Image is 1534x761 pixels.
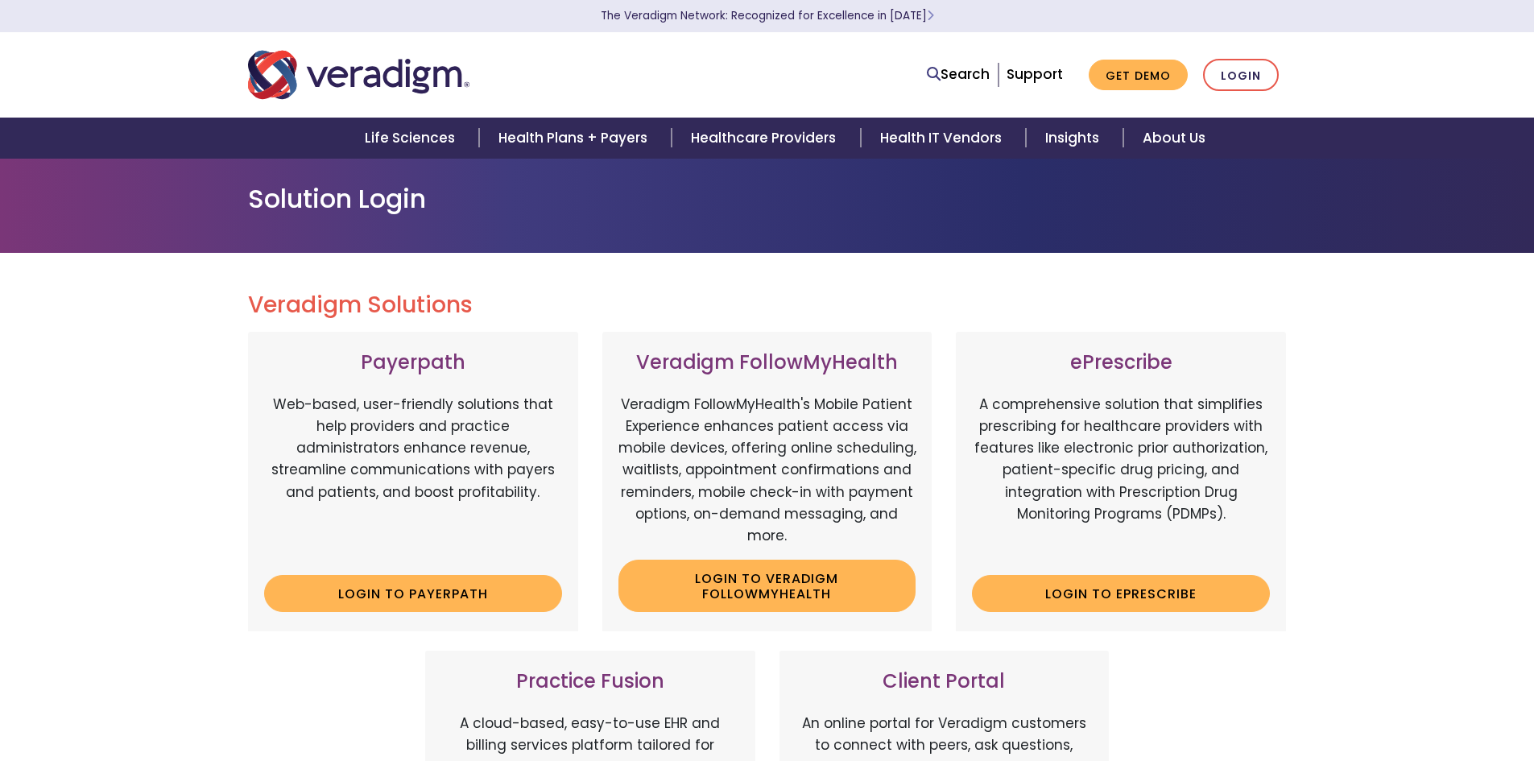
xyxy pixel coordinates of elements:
h2: Veradigm Solutions [248,292,1287,319]
p: Web-based, user-friendly solutions that help providers and practice administrators enhance revenu... [264,394,562,563]
a: Insights [1026,118,1123,159]
h3: Practice Fusion [441,670,739,693]
a: Login to Veradigm FollowMyHealth [618,560,916,612]
span: Learn More [927,8,934,23]
a: Healthcare Providers [672,118,860,159]
h3: Veradigm FollowMyHealth [618,351,916,374]
h3: Client Portal [796,670,1094,693]
a: Login to Payerpath [264,575,562,612]
a: The Veradigm Network: Recognized for Excellence in [DATE]Learn More [601,8,934,23]
p: Veradigm FollowMyHealth's Mobile Patient Experience enhances patient access via mobile devices, o... [618,394,916,547]
a: Health IT Vendors [861,118,1026,159]
a: Health Plans + Payers [479,118,672,159]
h3: ePrescribe [972,351,1270,374]
a: Life Sciences [345,118,479,159]
a: Login [1203,59,1279,92]
a: Support [1007,64,1063,84]
a: Get Demo [1089,60,1188,91]
h1: Solution Login [248,184,1287,214]
h3: Payerpath [264,351,562,374]
a: About Us [1123,118,1225,159]
p: A comprehensive solution that simplifies prescribing for healthcare providers with features like ... [972,394,1270,563]
a: Search [927,64,990,85]
img: Veradigm logo [248,48,469,101]
a: Login to ePrescribe [972,575,1270,612]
